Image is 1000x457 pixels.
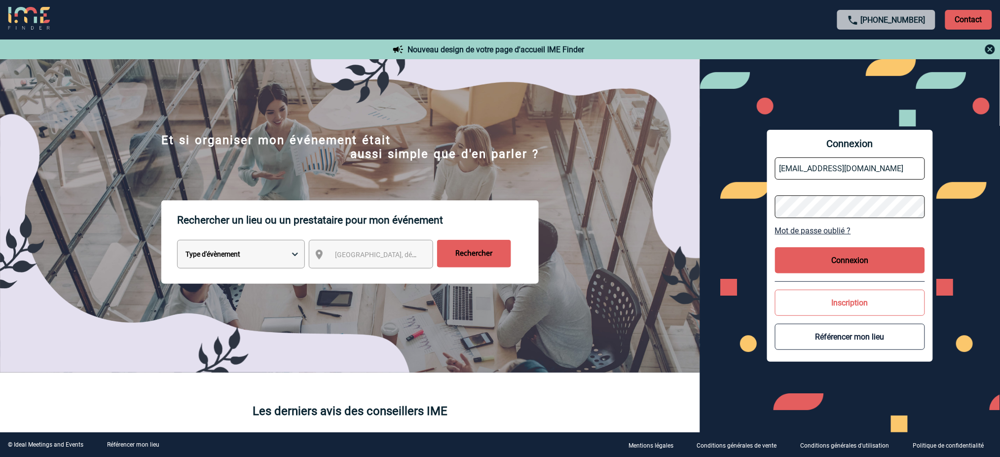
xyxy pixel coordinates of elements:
span: Connexion [775,138,925,150]
button: Référencer mon lieu [775,324,925,350]
p: Contact [945,10,992,30]
input: Rechercher [437,240,511,267]
p: Conditions générales d'utilisation [801,442,889,449]
button: Inscription [775,290,925,316]
a: [PHONE_NUMBER] [861,15,926,25]
img: call-24-px.png [847,14,859,26]
a: Référencer mon lieu [107,441,159,448]
p: Politique de confidentialité [913,442,984,449]
a: Conditions générales d'utilisation [793,440,905,450]
a: Mentions légales [621,440,689,450]
button: Connexion [775,247,925,273]
a: Conditions générales de vente [689,440,793,450]
a: Politique de confidentialité [905,440,1000,450]
input: Email * [775,157,925,180]
a: Mot de passe oublié ? [775,226,925,235]
span: [GEOGRAPHIC_DATA], département, région... [335,251,472,259]
p: Mentions légales [629,442,673,449]
p: Conditions générales de vente [697,442,777,449]
div: © Ideal Meetings and Events [8,441,83,448]
p: Rechercher un lieu ou un prestataire pour mon événement [177,200,539,240]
